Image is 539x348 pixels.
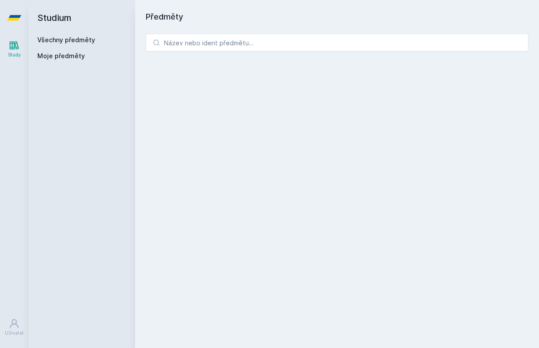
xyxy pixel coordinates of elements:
span: Moje předměty [37,52,85,60]
a: Uživatel [2,314,27,341]
div: Study [8,52,21,58]
div: Uživatel [5,330,24,336]
a: Všechny předměty [37,36,95,44]
a: Study [2,36,27,63]
input: Název nebo ident předmětu… [146,34,528,52]
h1: Předměty [146,11,528,23]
